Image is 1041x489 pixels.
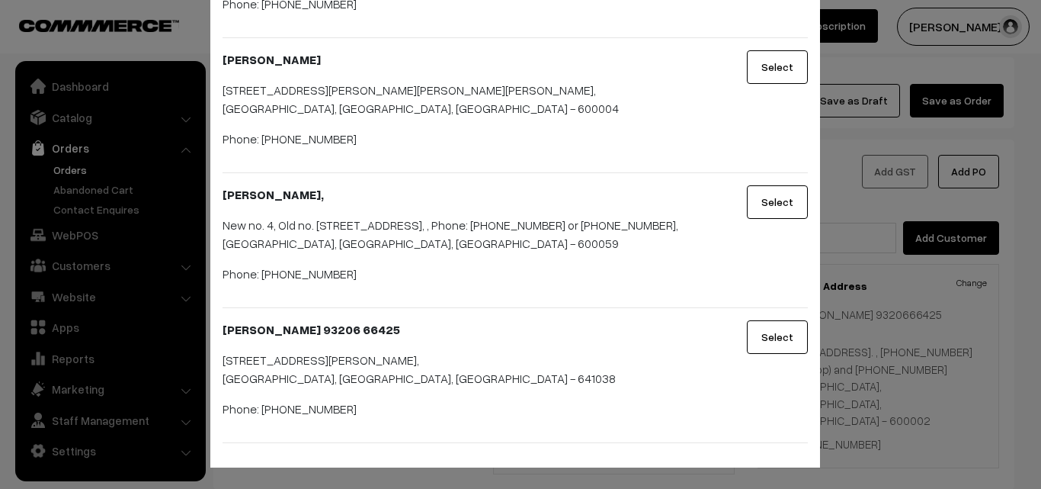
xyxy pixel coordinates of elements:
button: Select [747,50,808,84]
p: Phone: [PHONE_NUMBER] [223,265,706,283]
b: [PERSON_NAME], [223,187,324,202]
p: Phone: [PHONE_NUMBER] [223,130,706,148]
b: [PERSON_NAME] [223,52,321,67]
p: [STREET_ADDRESS][PERSON_NAME][PERSON_NAME][PERSON_NAME], [GEOGRAPHIC_DATA], [GEOGRAPHIC_DATA], [G... [223,81,706,117]
p: Phone: [PHONE_NUMBER] [223,400,706,418]
button: Select [747,185,808,219]
button: Select [747,320,808,354]
p: [STREET_ADDRESS][PERSON_NAME], [GEOGRAPHIC_DATA], [GEOGRAPHIC_DATA], [GEOGRAPHIC_DATA] - 641038 [223,351,706,388]
b: [PERSON_NAME] 93206 66425 [223,322,400,337]
p: New no. 4, Old no. [STREET_ADDRESS], , Phone: [PHONE_NUMBER] or [PHONE_NUMBER], [GEOGRAPHIC_DATA]... [223,216,706,253]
